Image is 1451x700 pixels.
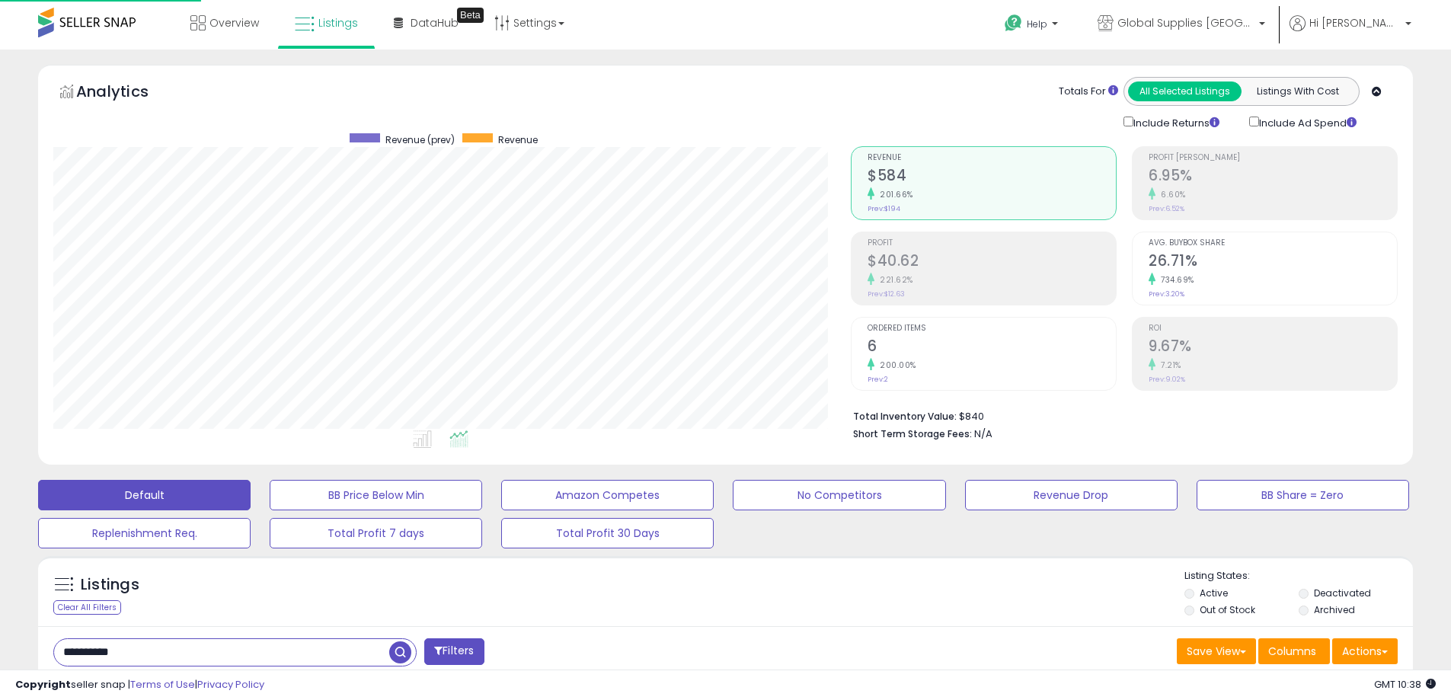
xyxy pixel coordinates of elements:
[868,154,1116,162] span: Revenue
[853,427,972,440] b: Short Term Storage Fees:
[1155,360,1181,371] small: 7.21%
[1149,375,1185,384] small: Prev: 9.02%
[1149,204,1184,213] small: Prev: 6.52%
[270,480,482,510] button: BB Price Below Min
[1332,638,1398,664] button: Actions
[1200,603,1255,616] label: Out of Stock
[874,274,913,286] small: 221.62%
[1290,15,1411,50] a: Hi [PERSON_NAME]
[853,410,957,423] b: Total Inventory Value:
[868,337,1116,358] h2: 6
[130,677,195,692] a: Terms of Use
[1309,15,1401,30] span: Hi [PERSON_NAME]
[1149,167,1397,187] h2: 6.95%
[38,480,251,510] button: Default
[1155,274,1194,286] small: 734.69%
[424,638,484,665] button: Filters
[53,600,121,615] div: Clear All Filters
[1128,82,1242,101] button: All Selected Listings
[501,518,714,548] button: Total Profit 30 Days
[965,480,1178,510] button: Revenue Drop
[318,15,358,30] span: Listings
[1314,587,1371,599] label: Deactivated
[1241,82,1354,101] button: Listings With Cost
[1258,638,1330,664] button: Columns
[76,81,178,106] h5: Analytics
[15,678,264,692] div: seller snap | |
[1197,480,1409,510] button: BB Share = Zero
[1155,189,1186,200] small: 6.60%
[209,15,259,30] span: Overview
[15,677,71,692] strong: Copyright
[1117,15,1254,30] span: Global Supplies [GEOGRAPHIC_DATA]
[1027,18,1047,30] span: Help
[385,133,455,146] span: Revenue (prev)
[974,427,992,441] span: N/A
[1112,113,1238,131] div: Include Returns
[81,574,139,596] h5: Listings
[1149,289,1184,299] small: Prev: 3.20%
[1059,85,1118,99] div: Totals For
[197,677,264,692] a: Privacy Policy
[868,239,1116,248] span: Profit
[501,480,714,510] button: Amazon Competes
[1177,638,1256,664] button: Save View
[1149,154,1397,162] span: Profit [PERSON_NAME]
[868,375,888,384] small: Prev: 2
[270,518,482,548] button: Total Profit 7 days
[1149,252,1397,273] h2: 26.71%
[1374,677,1436,692] span: 2025-08-14 10:38 GMT
[868,167,1116,187] h2: $584
[868,252,1116,273] h2: $40.62
[868,204,900,213] small: Prev: $194
[38,518,251,548] button: Replenishment Req.
[1004,14,1023,33] i: Get Help
[1314,603,1355,616] label: Archived
[868,324,1116,333] span: Ordered Items
[1184,569,1413,583] p: Listing States:
[874,189,913,200] small: 201.66%
[868,289,905,299] small: Prev: $12.63
[498,133,538,146] span: Revenue
[1200,587,1228,599] label: Active
[1149,337,1397,358] h2: 9.67%
[411,15,459,30] span: DataHub
[733,480,945,510] button: No Competitors
[1268,644,1316,659] span: Columns
[992,2,1073,50] a: Help
[874,360,916,371] small: 200.00%
[1238,113,1381,131] div: Include Ad Spend
[1149,239,1397,248] span: Avg. Buybox Share
[853,406,1386,424] li: $840
[457,8,484,23] div: Tooltip anchor
[1149,324,1397,333] span: ROI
